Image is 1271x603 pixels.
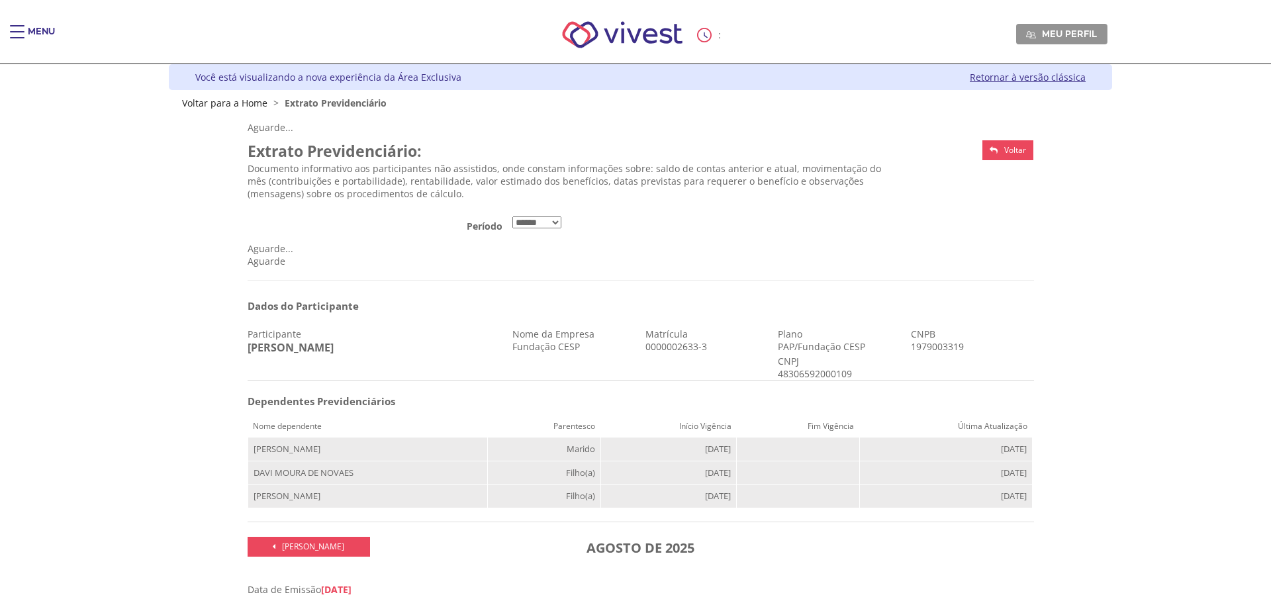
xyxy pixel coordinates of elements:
div: CNPB [911,328,1034,340]
span: Aguarde [248,255,285,267]
th: Nome dependente [248,415,488,438]
label: Período [242,215,508,232]
span: Extrato Previdenciário [285,97,387,109]
span: [PERSON_NAME] [248,340,334,355]
div: Data de Emissão [248,583,1034,596]
a: [PERSON_NAME] [248,537,371,557]
div: Fundação CESP [512,340,635,353]
span: Meu perfil [1042,28,1097,40]
th: Parentesco [488,415,601,438]
a: Meu perfil [1016,24,1107,44]
td: [DATE] [859,485,1032,508]
div: : [697,28,724,42]
div: Nome da Empresa [512,328,635,340]
div: CNPJ [778,355,834,367]
div: Menu [28,25,55,52]
td: Marido [488,438,601,461]
p: Documento informativo aos participantes não assistidos, onde constam informações sobre: saldo de ... [248,162,901,200]
span: [PERSON_NAME] [282,541,344,552]
div: Participante [248,328,503,340]
div: Plano [778,328,901,340]
div: 1979003319 [911,340,1034,353]
h4: Dependentes Previdenciários [248,396,636,407]
h3: AGOSTO DE 2025 [380,537,901,559]
span: > [270,97,282,109]
th: Fim Vigência [737,415,860,438]
div: Você está visualizando a nova experiência da Área Exclusiva [195,71,461,83]
div: 0000002633-3 [645,340,769,353]
a: Voltar para a Home [182,97,267,109]
td: [DATE] [600,438,736,461]
td: Filho(a) [488,461,601,485]
td: [PERSON_NAME] [248,485,488,508]
h2: Extrato Previdenciário: [248,140,901,162]
a: Voltar [982,140,1033,160]
td: DAVI MOURA DE NOVAES [248,461,488,485]
div: Aguarde... [248,121,1034,134]
td: [PERSON_NAME] [248,438,488,461]
div: Matrícula [645,328,769,340]
img: Meu perfil [1026,30,1036,40]
td: [DATE] [600,485,736,508]
td: Filho(a) [488,485,601,508]
td: [DATE] [859,461,1032,485]
span: Voltar [1004,144,1026,156]
a: Retornar à versão clássica [970,71,1086,83]
span: [DATE] [321,583,352,596]
div: 48306592000109 [778,367,834,380]
div: PAP/Fundação CESP [778,340,901,353]
th: Início Vigência [600,415,736,438]
td: [DATE] [859,438,1032,461]
img: Vivest [547,7,698,63]
th: Última Atualização [859,415,1032,438]
h3: Dados do Participante [248,301,1034,312]
td: [DATE] [600,461,736,485]
div: Aguarde... [248,242,1034,255]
